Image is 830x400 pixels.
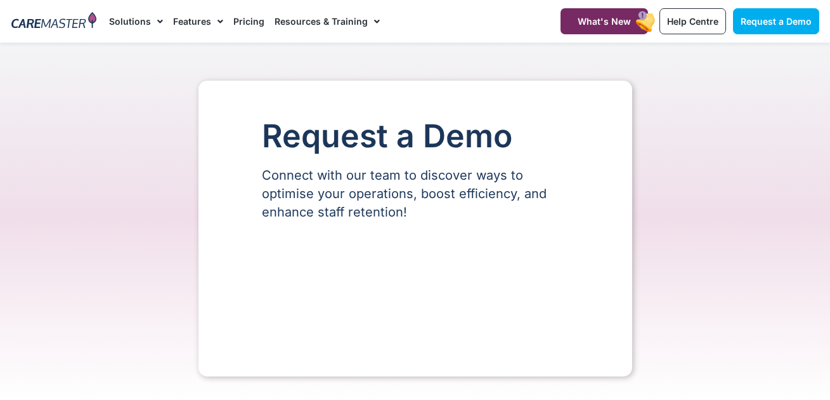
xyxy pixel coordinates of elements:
[659,8,726,34] a: Help Centre
[11,12,97,31] img: CareMaster Logo
[741,16,812,27] span: Request a Demo
[262,119,569,154] h1: Request a Demo
[262,243,569,338] iframe: Form 0
[578,16,631,27] span: What's New
[561,8,648,34] a: What's New
[667,16,718,27] span: Help Centre
[733,8,819,34] a: Request a Demo
[262,166,569,222] p: Connect with our team to discover ways to optimise your operations, boost efficiency, and enhance...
